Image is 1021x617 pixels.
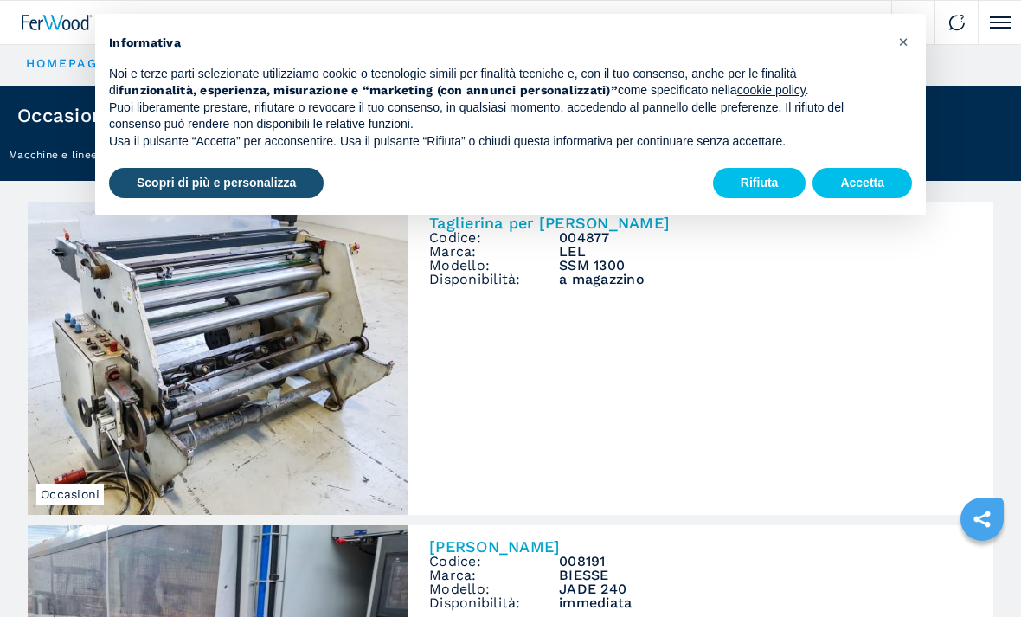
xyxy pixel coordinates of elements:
p: Puoi liberamente prestare, rifiutare o revocare il tuo consenso, in qualsiasi momento, accedendo ... [109,100,884,133]
h3: 004877 [559,231,973,245]
img: Ferwood [22,15,93,30]
h3: LEL [559,245,973,259]
span: Codice: [429,231,559,245]
span: Modello: [429,259,559,273]
h3: SSM 1300 [559,259,973,273]
span: Occasioni [36,484,104,505]
span: Marca: [429,245,559,259]
span: Disponibilità: [429,273,559,286]
span: × [898,31,909,52]
button: Chiudi questa informativa [889,28,917,55]
h1: Occasioni [17,106,109,125]
h3: JADE 240 [559,582,973,596]
span: a magazzino [559,273,973,286]
p: Noi e terze parti selezionate utilizziamo cookie o tecnologie simili per finalità tecniche e, con... [109,66,884,100]
strong: funzionalità, esperienza, misurazione e “marketing (con annunci personalizzati)” [119,83,618,97]
button: Scopri di più e personalizza [109,168,324,199]
h3: 008191 [559,555,973,569]
h2: [PERSON_NAME] [429,539,973,555]
button: Rifiuta [713,168,806,199]
h2: Informativa [109,35,884,52]
button: Accetta [812,168,912,199]
span: Marca: [429,569,559,582]
button: Click to toggle menu [978,1,1021,44]
a: cookie policy [737,83,806,97]
span: Modello: [429,582,559,596]
img: Taglierina per Bobine LEL SSM 1300 [28,202,408,515]
span: immediata [559,596,973,610]
span: Disponibilità: [429,596,559,610]
a: HOMEPAGE [26,56,107,70]
span: Codice: [429,555,559,569]
iframe: Chat [947,539,1008,604]
img: Contact us [948,14,966,31]
h3: BIESSE [559,569,973,582]
p: Usa il pulsante “Accetta” per acconsentire. Usa il pulsante “Rifiuta” o chiudi questa informativa... [109,133,884,151]
a: sharethis [960,498,1004,541]
a: Taglierina per Bobine LEL SSM 1300OccasioniTaglierina per [PERSON_NAME]Codice:004877Marca:LELMode... [28,202,993,515]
